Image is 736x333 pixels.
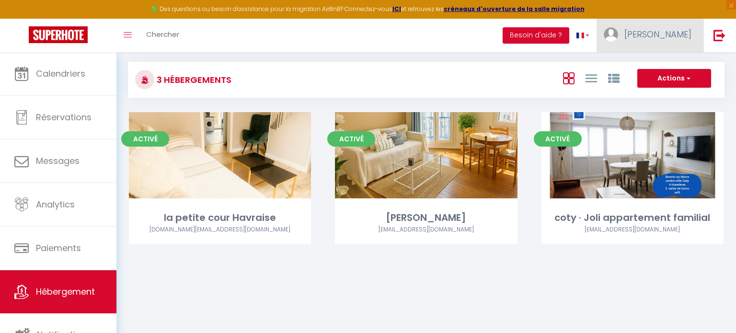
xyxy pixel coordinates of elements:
span: Chercher [146,29,179,39]
span: Paiements [36,242,81,254]
span: Réservations [36,111,92,123]
span: Activé [534,131,582,147]
iframe: Chat [695,290,729,326]
button: Besoin d'aide ? [503,27,569,44]
a: créneaux d'ouverture de la salle migration [444,5,585,13]
a: Vue en Liste [586,70,597,86]
a: ICI [392,5,401,13]
span: Analytics [36,198,75,210]
img: ... [604,27,618,42]
a: Vue en Box [563,70,575,86]
div: Airbnb [335,225,517,234]
span: [PERSON_NAME] [624,28,691,40]
div: la petite cour Havraise [129,210,311,225]
div: Airbnb [129,225,311,234]
button: Actions [637,69,711,88]
span: Hébergement [36,286,95,298]
button: Ouvrir le widget de chat LiveChat [8,4,36,33]
h3: 3 Hébergements [154,69,231,91]
span: Activé [327,131,375,147]
div: Airbnb [541,225,724,234]
span: Messages [36,155,80,167]
a: Vue par Groupe [608,70,620,86]
a: ... [PERSON_NAME] [597,19,703,52]
div: coty · Joli appartement familial [541,210,724,225]
div: [PERSON_NAME] [335,210,517,225]
span: Activé [121,131,169,147]
a: Chercher [139,19,186,52]
img: Super Booking [29,26,88,43]
span: Calendriers [36,68,85,80]
img: logout [713,29,725,41]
